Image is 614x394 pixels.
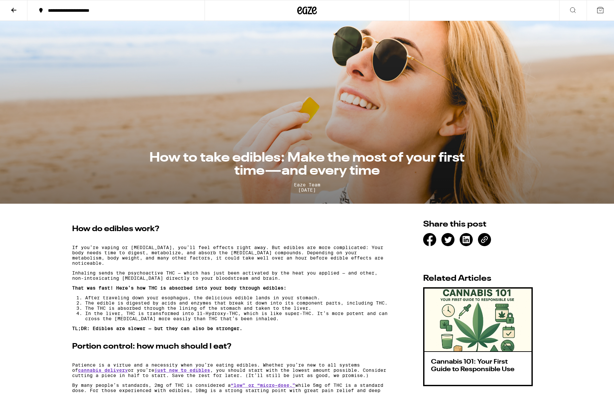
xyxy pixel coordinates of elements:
[85,311,389,321] li: In the liver, THC is transformed into 11-Hydroxy-THC, which is like super-THC. It’s more potent a...
[144,182,470,187] span: Eaze Team
[85,300,389,306] li: The edible is digested by acids and enzymes that break it down into its component parts, includin...
[72,224,389,234] h2: How do edibles work?
[72,270,389,281] p: Inhaling sends the psychoactive THC — which has just been activated by the heat you applied — and...
[72,362,389,378] p: Patience is a virtue and a necessity when you’re eating edibles. Whether you’re new to all system...
[72,341,389,352] h2: Portion control: how much should I eat?
[423,275,533,283] h2: Related Articles
[423,287,533,386] a: Cannabis 101: Your First Guide to Responsible Use
[78,368,128,373] a: cannabis delivery
[85,295,389,300] li: After traveling down your esophagus, the delicious edible lands in your stomach.
[231,383,295,388] a: “low” or “micro-dose,”
[431,358,525,374] h3: Cannabis 101: Your First Guide to Responsible Use
[72,285,286,291] strong: That was fast! Here’s how THC is absorbed into your body through edibles:
[478,233,491,246] div: [URL][DOMAIN_NAME]
[85,306,389,311] li: The THC is absorbed through the lining of the stomach and taken to the liver.
[72,326,242,331] strong: TL;DR: Edibles are slower — but they can also be stronger.
[72,245,389,266] p: If you’re vaping or [MEDICAL_DATA], you’ll feel effects right away. But edibles are more complica...
[154,368,210,373] a: just new to edibles
[423,220,533,229] h2: Share this post
[144,187,470,193] span: [DATE]
[144,151,470,178] h1: How to take edibles: Make the most of your first time—and every time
